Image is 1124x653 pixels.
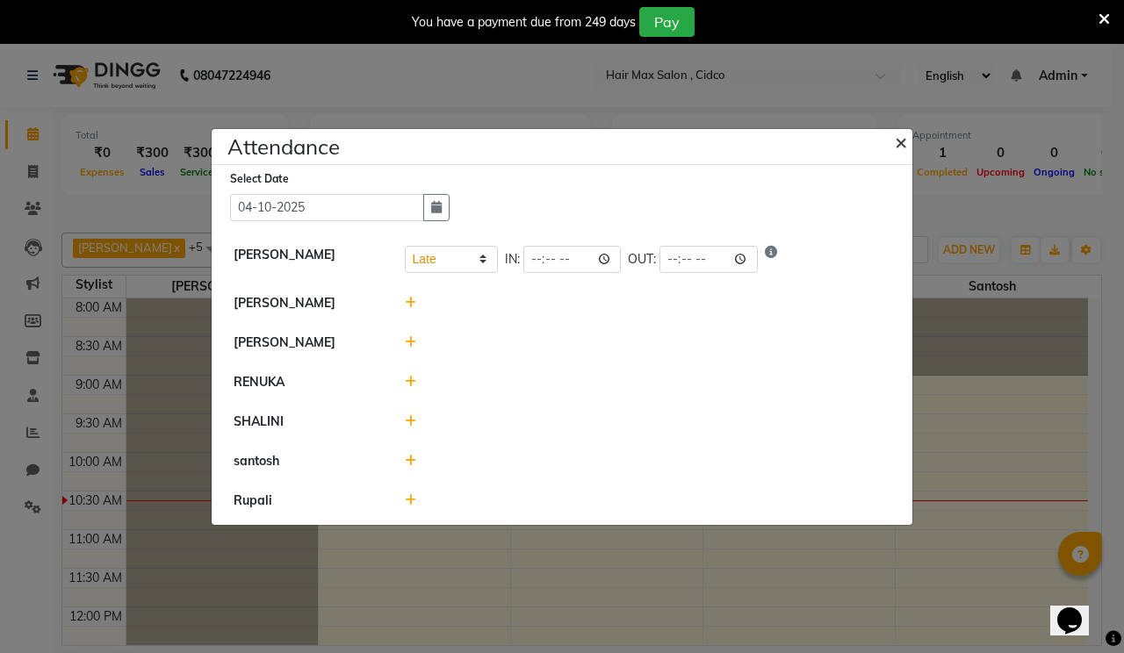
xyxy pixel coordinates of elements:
div: RENUKA [220,373,392,391]
button: Close [881,117,925,166]
iframe: chat widget [1050,583,1106,635]
div: [PERSON_NAME] [220,246,392,273]
i: Show reason [765,246,777,273]
label: Select Date [230,171,289,187]
div: You have a payment due from 249 days [412,13,636,32]
span: OUT: [628,250,656,269]
span: IN: [505,250,520,269]
h4: Attendance [227,131,340,162]
span: × [895,128,907,154]
div: Rupali [220,492,392,510]
button: Pay [639,7,695,37]
div: [PERSON_NAME] [220,334,392,352]
div: santosh [220,452,392,470]
div: [PERSON_NAME] [220,294,392,312]
input: Select date [230,194,424,221]
div: SHALINI [220,413,392,431]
